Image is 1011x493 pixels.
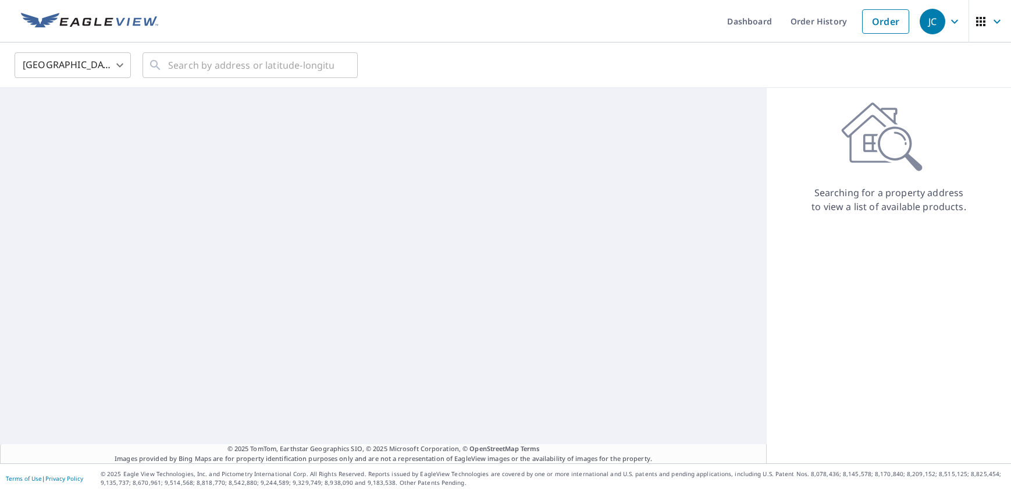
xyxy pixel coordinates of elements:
[862,9,909,34] a: Order
[45,474,83,483] a: Privacy Policy
[21,13,158,30] img: EV Logo
[811,186,967,214] p: Searching for a property address to view a list of available products.
[15,49,131,81] div: [GEOGRAPHIC_DATA]
[168,49,334,81] input: Search by address or latitude-longitude
[521,444,540,453] a: Terms
[469,444,518,453] a: OpenStreetMap
[920,9,945,34] div: JC
[6,474,42,483] a: Terms of Use
[101,470,1005,487] p: © 2025 Eagle View Technologies, Inc. and Pictometry International Corp. All Rights Reserved. Repo...
[6,475,83,482] p: |
[227,444,540,454] span: © 2025 TomTom, Earthstar Geographics SIO, © 2025 Microsoft Corporation, ©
